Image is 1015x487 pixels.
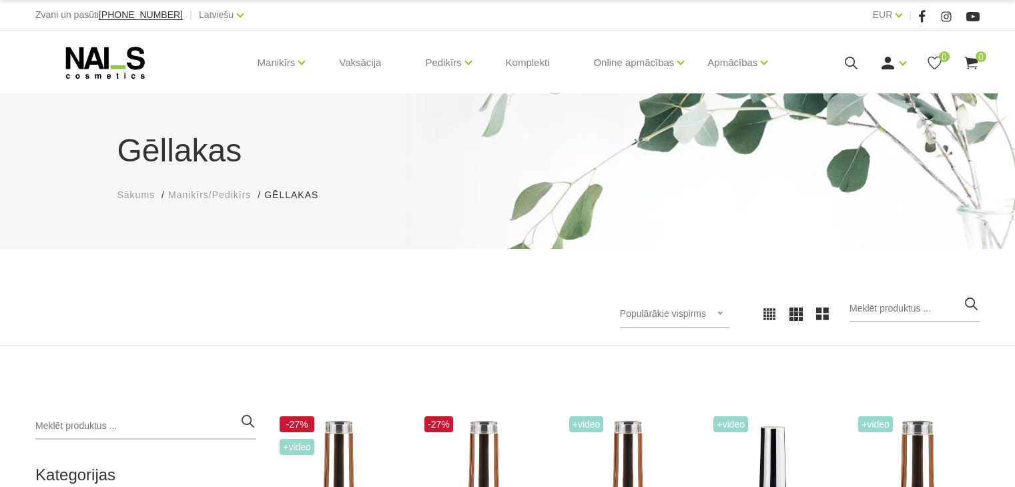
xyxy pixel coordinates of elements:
a: [PHONE_NUMBER] [99,10,183,20]
span: -27% [280,416,314,432]
a: Manikīrs/Pedikīrs [168,188,251,202]
a: Komplekti [495,31,561,95]
input: Meklēt produktus ... [850,296,980,322]
span: 0 [939,51,950,62]
span: +Video [713,416,748,432]
a: Apmācības [707,36,757,89]
span: Sākums [117,189,155,200]
a: Sākums [117,188,155,202]
span: 0 [976,51,986,62]
h1: Gēllakas [117,127,898,175]
span: +Video [858,416,893,432]
span: [PHONE_NUMBER] [99,9,183,20]
a: 0 [963,55,980,71]
span: | [909,7,912,23]
span: Manikīrs/Pedikīrs [168,189,251,200]
h2: Kategorijas [35,466,256,484]
a: Pedikīrs [425,36,461,89]
a: Online apmācības [593,36,674,89]
a: Manikīrs [258,36,296,89]
a: Latviešu [199,7,234,23]
div: Zvani un pasūti [35,7,183,23]
a: 0 [926,55,943,71]
a: Vaksācija [328,31,392,95]
span: +Video [569,416,604,432]
span: -27% [424,416,453,432]
span: +Video [280,439,314,455]
span: Populārākie vispirms [620,308,706,319]
a: EUR [873,7,893,23]
input: Meklēt produktus ... [35,413,256,440]
span: | [190,7,192,23]
li: Gēllakas [264,188,332,202]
